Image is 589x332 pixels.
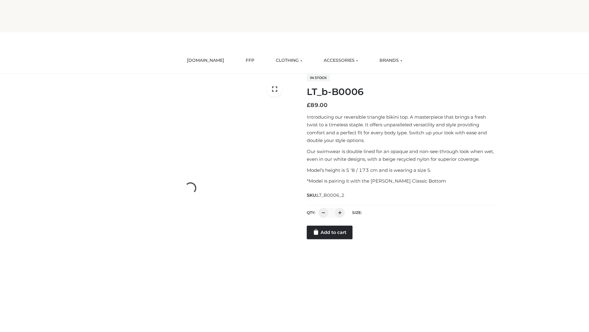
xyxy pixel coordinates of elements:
a: CLOTHING [271,54,307,67]
a: FFP [241,54,259,67]
p: *Model is pairing it with the [PERSON_NAME] Classic Bottom [307,177,498,185]
h1: LT_b-B0006 [307,86,498,97]
a: [DOMAIN_NAME] [182,54,229,67]
a: Add to cart [307,226,352,239]
p: Our swimwear is double lined for an opaque and non-see-through look when wet, even in our white d... [307,148,498,163]
span: SKU: [307,192,345,199]
p: Model’s height is 5 ‘8 / 173 cm and is wearing a size S. [307,166,498,174]
a: BRANDS [375,54,407,67]
label: Size: [352,210,362,215]
p: Introducing our reversible triangle bikini top. A masterpiece that brings a fresh twist to a time... [307,113,498,144]
bdi: 89.00 [307,102,328,109]
a: ACCESSORIES [319,54,363,67]
span: LT_B0006_2 [317,192,345,198]
span: In stock [307,74,330,81]
span: £ [307,102,310,109]
label: QTY: [307,210,315,215]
